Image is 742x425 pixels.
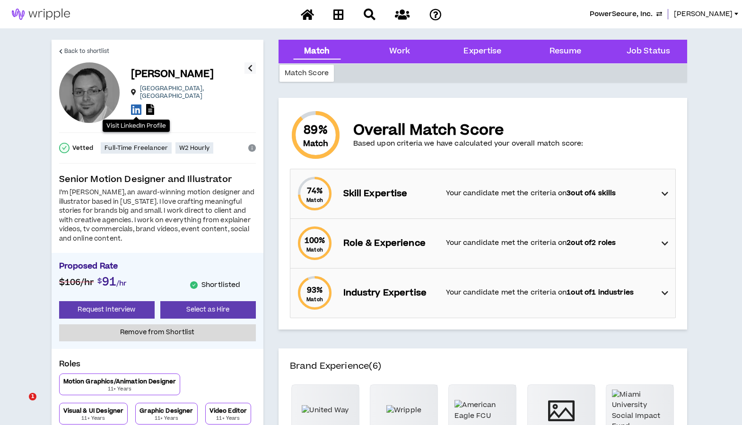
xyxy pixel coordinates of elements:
[216,415,240,422] p: 11+ Years
[302,405,348,416] img: United Way
[306,197,323,204] small: Match
[210,407,247,415] p: Video Editor
[307,285,323,296] span: 93 %
[290,169,675,218] div: 74%MatchSkill ExpertiseYour candidate met the criteria on3out of4 skills
[567,238,616,248] strong: 2 out of 2 roles
[248,144,256,152] span: info-circle
[59,301,155,319] button: Request Interview
[463,45,501,58] div: Expertise
[304,123,327,138] span: 89 %
[290,219,675,268] div: 100%MatchRole & ExperienceYour candidate met the criteria on2out of2 roles
[567,287,634,297] strong: 1 out of 1 industries
[446,238,653,248] p: Your candidate met the criteria on
[343,237,436,250] p: Role & Experience
[590,9,653,19] span: PowerSecure, Inc.
[304,45,330,58] div: Match
[305,235,325,246] span: 100 %
[343,187,436,200] p: Skill Expertise
[386,405,421,416] img: Wripple
[343,286,436,300] p: Industry Expertise
[303,138,329,149] small: Match
[72,144,94,152] p: Vetted
[307,185,323,197] span: 74 %
[59,324,256,342] button: Remove from Shortlist
[567,188,616,198] strong: 3 out of 4 skills
[140,85,244,100] p: [GEOGRAPHIC_DATA] , [GEOGRAPHIC_DATA]
[353,139,584,148] p: Based upon criteria we have calculated your overall match score:
[116,278,127,288] span: /hr
[353,122,584,139] p: Overall Match Score
[674,9,733,19] span: [PERSON_NAME]
[290,269,675,318] div: 93%MatchIndustry ExpertiseYour candidate met the criteria on1out of1 industries
[59,62,120,123] div: Nick P.
[59,358,256,373] p: Roles
[446,287,653,298] p: Your candidate met the criteria on
[131,68,214,81] p: [PERSON_NAME]
[190,281,198,289] span: check-circle
[59,276,94,289] span: $106 /hr
[446,188,653,199] p: Your candidate met the criteria on
[550,45,582,58] div: Resume
[63,378,176,385] p: Motion Graphics/Animation Designer
[29,393,36,400] span: 1
[548,398,575,424] span: picture
[9,393,32,416] iframe: Intercom live chat
[108,385,131,393] p: 11+ Years
[306,246,323,253] small: Match
[102,274,116,290] span: 91
[306,296,323,303] small: Match
[179,144,210,152] p: W2 Hourly
[81,415,105,422] p: 11+ Years
[140,407,193,415] p: Graphic Designer
[201,280,241,290] p: Shortlisted
[389,45,410,58] div: Work
[155,415,178,422] p: 11+ Years
[590,9,662,19] button: PowerSecure, Inc.
[97,276,102,286] span: $
[279,65,334,82] div: Match Score
[106,122,166,130] p: Visit LinkedIn Profile
[59,40,110,62] a: Back to shortlist
[59,188,256,243] div: I’m [PERSON_NAME], an award-winning motion designer and illustrator based in [US_STATE]. I love c...
[59,260,256,275] p: Proposed Rate
[290,360,676,384] h4: Brand Experience (6)
[63,407,124,415] p: Visual & UI Designer
[454,400,510,421] img: American Eagle FCU
[105,144,168,152] p: Full-Time Freelancer
[160,301,256,319] button: Select as Hire
[59,143,70,153] span: check-circle
[627,45,670,58] div: Job Status
[64,47,110,56] span: Back to shortlist
[59,173,256,186] p: Senior Motion Designer and Illustrator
